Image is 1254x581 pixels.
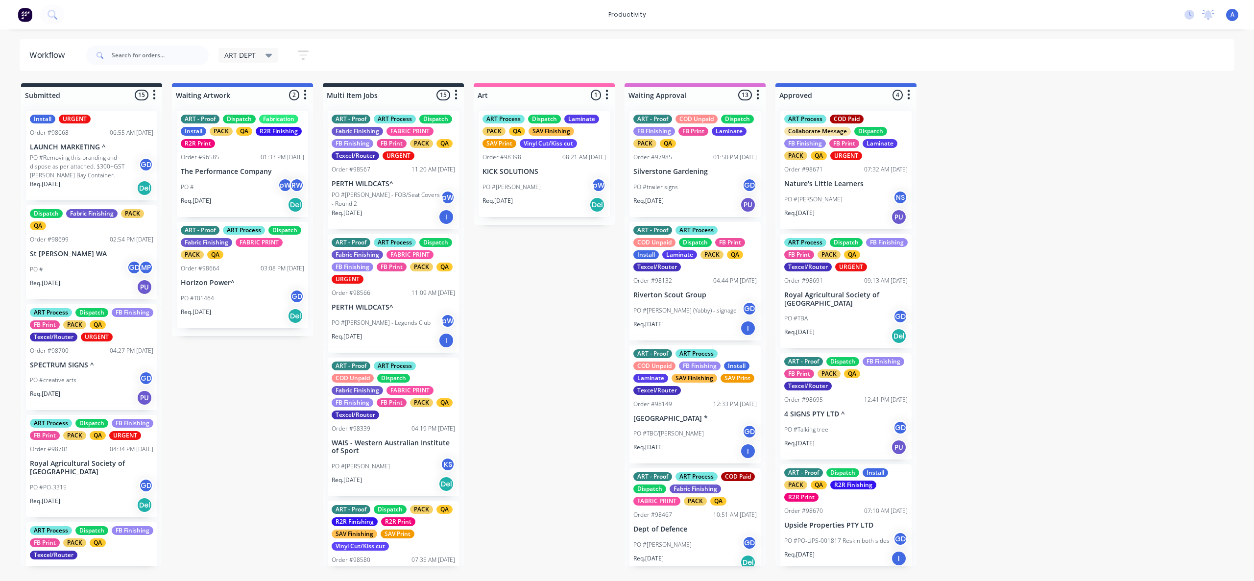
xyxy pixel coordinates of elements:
div: pW [591,178,606,193]
div: ART - Proof [633,115,672,123]
p: PO #T01464 [181,294,214,303]
div: PACK [410,505,433,514]
div: 09:13 AM [DATE] [864,276,908,285]
span: A [1230,10,1234,19]
div: ART - Proof [784,357,823,366]
div: QA [844,250,860,259]
div: COD Unpaid [633,238,675,247]
div: Dispatch [223,115,256,123]
div: Order #98668 [30,128,69,137]
div: PACK [410,398,433,407]
div: Del [589,197,605,213]
p: Req. [DATE] [332,476,362,484]
div: PU [740,197,756,213]
div: ART - ProofDispatchFabricationInstallPACKQAR2R FinishingR2R PrintOrder #9658501:33 PM [DATE]The P... [177,111,308,217]
div: Collaborate Message [784,127,851,136]
p: St [PERSON_NAME] WA [30,250,153,258]
div: I [740,320,756,336]
p: PO #[PERSON_NAME] - FOB/Seat Covers - Round 2 [332,191,440,208]
p: The Performance Company [181,168,304,176]
div: ART Process [784,115,826,123]
div: URGENT [332,275,363,284]
div: URGENT [830,151,862,160]
div: 11:20 AM [DATE] [411,165,455,174]
img: Factory [18,7,32,22]
div: FB Print [377,398,407,407]
div: Del [137,497,152,513]
div: ART Process [30,308,72,317]
div: Texcel/Router [332,411,379,419]
p: Req. [DATE] [784,328,815,337]
div: Fabric Finishing [181,238,232,247]
div: FABRIC PRINT [236,238,283,247]
div: ART Process [675,226,718,235]
div: Order #98339 [332,424,370,433]
div: DispatchFabric FinishingPACKQAOrder #9869902:54 PM [DATE]St [PERSON_NAME] WAPO #GDMPReq.[DATE]PU [26,205,157,299]
p: Nature's Little Learners [784,180,908,188]
div: PU [137,279,152,295]
div: Install [181,127,206,136]
div: Dispatch [830,238,863,247]
div: 04:27 PM [DATE] [110,346,153,355]
p: Req. [DATE] [482,196,513,205]
p: PO #[PERSON_NAME] [332,462,390,471]
div: PACK [818,250,841,259]
div: FABRIC PRINT [386,250,434,259]
p: PO #[PERSON_NAME] (Yabby) - signage [633,306,737,315]
div: QA [436,398,453,407]
div: ART - Proof [181,226,219,235]
div: GD [893,420,908,435]
div: Dispatch [826,468,859,477]
div: Del [288,197,303,213]
div: ART ProcessDispatchFB FinishingFB PrintPACKQAURGENTOrder #9870104:34 PM [DATE]Royal Agricultural ... [26,415,157,517]
div: QA [660,139,676,148]
p: PO #trailer signs [633,183,678,192]
div: Texcel/Router [633,386,681,395]
div: GD [127,260,142,275]
div: ART Process [30,419,72,428]
div: GD [742,535,757,550]
div: PACK [784,481,807,489]
div: 02:54 PM [DATE] [110,235,153,244]
div: 12:33 PM [DATE] [713,400,757,409]
div: PACK [482,127,506,136]
div: URGENT [81,333,113,341]
div: ART ProcessCOD PaidCollaborate MessageDispatchFB FinishingFB PrintLaminatePACKQAURGENTOrder #9867... [780,111,912,229]
div: Install [724,362,749,370]
div: Order #98691 [784,276,823,285]
div: Install [30,115,55,123]
div: 01:33 PM [DATE] [261,153,304,162]
div: GD [742,424,757,439]
p: Req. [DATE] [30,389,60,398]
div: 10:51 AM [DATE] [713,510,757,519]
p: PO #Removing this branding and dispose as per attached. $300+GST [PERSON_NAME] Bay Container. [30,153,139,180]
div: Dispatch [721,115,754,123]
div: Order #98149 [633,400,672,409]
div: GD [742,301,757,316]
p: Royal Agricultural Society of [GEOGRAPHIC_DATA] [30,460,153,476]
div: SAV Print [482,139,516,148]
div: pW [440,314,455,328]
div: GD [742,178,757,193]
div: FB Print [715,238,745,247]
div: GD [893,532,908,546]
p: Req. [DATE] [332,209,362,218]
input: Search for orders... [112,46,209,65]
div: Dispatch [30,209,63,218]
div: GD [289,289,304,304]
div: QA [207,250,223,259]
div: ART Process [223,226,265,235]
div: PACK [818,369,841,378]
div: Dispatch [268,226,301,235]
p: Req. [DATE] [784,209,815,218]
div: 03:08 PM [DATE] [261,264,304,273]
p: Req. [DATE] [181,308,211,316]
div: MP [139,260,153,275]
div: QA [727,250,743,259]
div: FB Finishing [332,263,373,271]
p: PO #Talking tree [784,425,828,434]
div: Order #98670 [784,507,823,515]
p: Req. [DATE] [633,196,664,205]
div: Order #98664 [181,264,219,273]
div: Fabric Finishing [332,250,383,259]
